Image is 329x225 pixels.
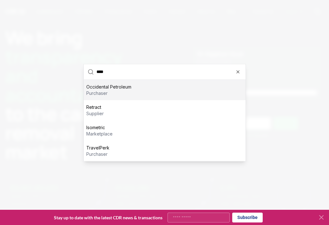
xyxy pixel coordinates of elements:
[86,151,109,157] p: purchaser
[86,144,109,151] p: TravelPerk
[86,124,113,130] p: Isometric
[86,110,104,116] p: supplier
[86,104,104,110] p: Retract
[86,90,131,96] p: purchaser
[86,83,131,90] p: Occidental Petroleum
[86,130,113,137] p: marketplace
